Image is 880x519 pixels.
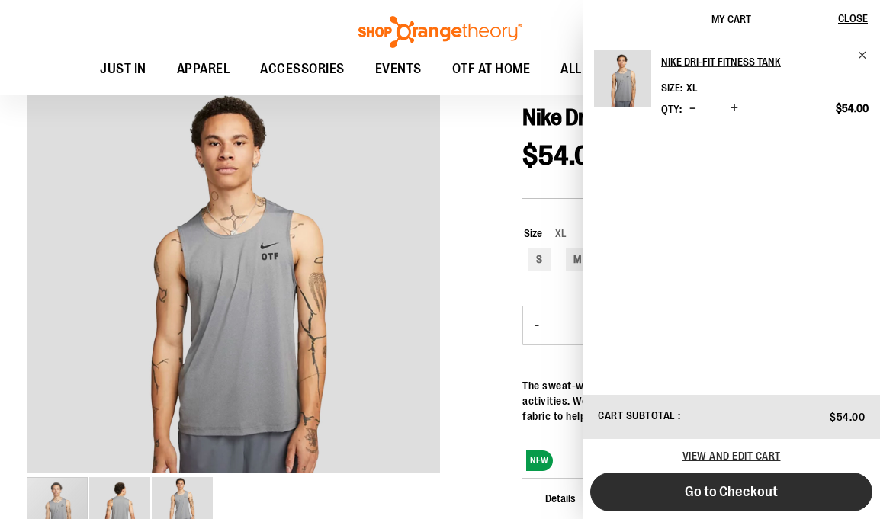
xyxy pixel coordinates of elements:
img: Nike Dri-FIT Fitness Tank [27,60,440,473]
div: M [566,248,589,271]
a: Nike Dri-FIT Fitness Tank [661,50,869,74]
img: Shop Orangetheory [356,16,524,48]
span: Cart Subtotal [598,409,676,421]
button: Decrease product quantity [686,101,700,117]
button: Go to Checkout [590,473,872,511]
button: Increase product quantity [727,101,742,117]
span: Details [522,478,599,517]
span: Nike Dri-FIT Fitness Tank [522,104,740,130]
button: Decrease product quantity [523,306,551,344]
span: XL [686,82,698,94]
a: Remove item [857,50,869,61]
label: Qty [661,103,682,115]
h2: Nike Dri-FIT Fitness Tank [661,50,848,74]
span: $54.00 [522,140,607,171]
span: JUST IN [100,52,146,86]
img: Nike Dri-FIT Fitness Tank [594,50,651,107]
span: ALL OUT SALE [560,52,641,86]
span: My Cart [711,13,751,25]
span: XL [542,227,567,239]
span: EVENTS [375,52,422,86]
span: $54.00 [836,101,869,115]
li: Product [594,50,869,123]
a: Nike Dri-FIT Fitness Tank [594,50,651,117]
span: APPAREL [177,52,230,86]
span: $54.00 [830,411,865,423]
div: S [528,248,551,271]
span: Go to Checkout [685,483,778,500]
span: Close [838,12,868,24]
div: Nike Dri-FIT Fitness TankNike Dri-FIT Fitness Tank [27,62,440,476]
input: Product quantity [551,307,592,344]
a: View and edit cart [682,450,781,462]
span: OTF AT HOME [452,52,531,86]
dt: Size [661,82,682,94]
span: NEW [526,450,553,471]
span: Size [524,227,542,239]
div: The sweat-wicking Ready Tank keeps you fresh for all your fitness activities. We gave it a relaxe... [522,378,853,424]
span: ACCESSORIES [260,52,345,86]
